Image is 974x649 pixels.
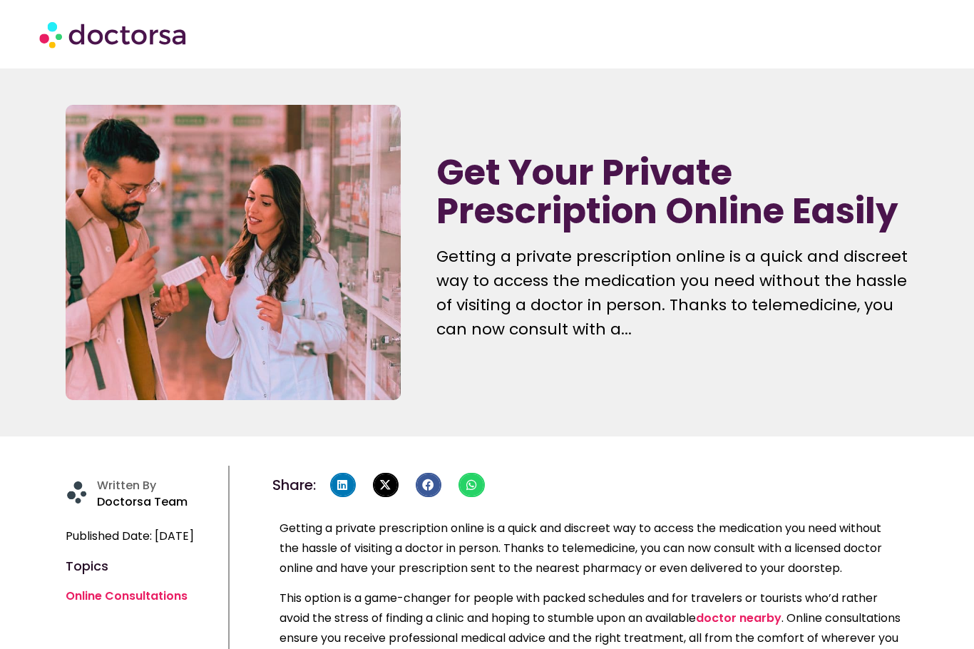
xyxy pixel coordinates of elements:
p: Doctorsa Team [97,492,221,512]
a: doctor nearby [696,610,781,626]
a: Online Consultations [66,588,188,604]
h4: Topics [66,561,221,572]
p: Getting a private prescription online is a quick and discreet way to access the medication you ne... [436,245,908,342]
h4: Share: [272,478,316,492]
h1: Get Your Private Prescription Online Easily [436,153,908,230]
div: Share on linkedin [330,473,356,497]
span: Published Date: [DATE] [66,526,194,546]
h4: Written By [97,479,221,492]
div: Share on facebook [416,473,441,497]
p: Getting a private prescription online is a quick and discreet way to access the medication you ne... [280,518,901,578]
div: Share on whatsapp [458,473,484,497]
div: Share on x-twitter [373,473,399,497]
